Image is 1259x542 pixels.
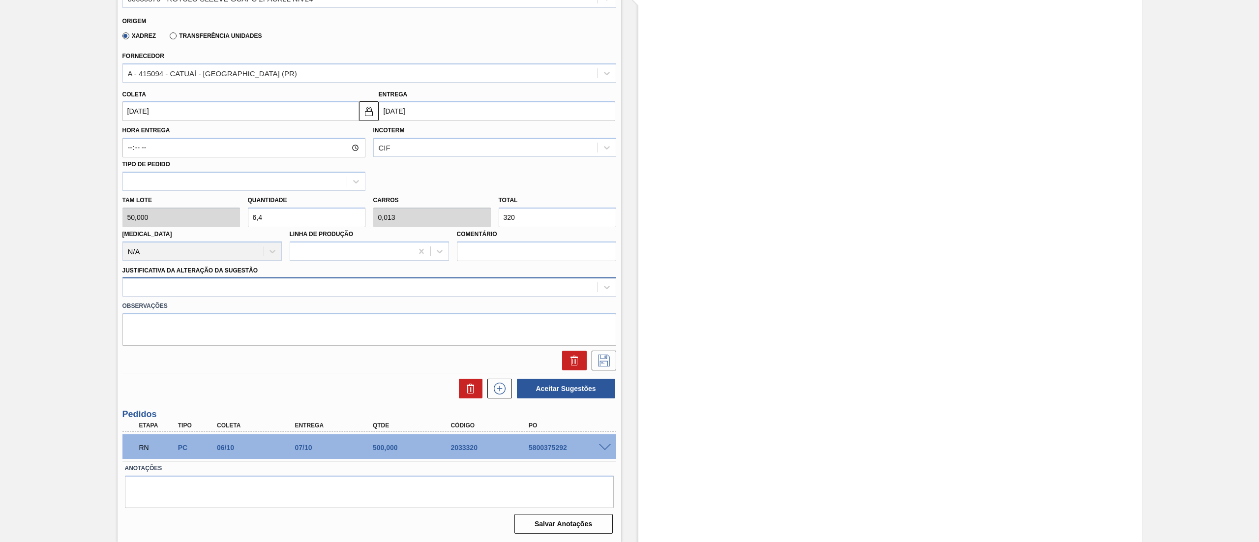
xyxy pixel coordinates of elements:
[176,444,218,452] div: Pedido de Compra
[379,144,390,152] div: CIF
[514,514,613,534] button: Salvar Anotações
[176,422,218,429] div: Tipo
[248,197,287,204] label: Quantidade
[363,105,375,117] img: locked
[512,378,616,399] div: Aceitar Sugestões
[517,379,615,398] button: Aceitar Sugestões
[122,267,258,274] label: Justificativa da Alteração da Sugestão
[139,444,177,452] p: RN
[122,32,156,39] label: Xadrez
[122,161,170,168] label: Tipo de pedido
[137,437,179,458] div: Em Renegociação
[290,231,354,238] label: Linha de Produção
[373,197,399,204] label: Carros
[125,461,614,476] label: Anotações
[122,193,240,208] label: Tam lote
[379,91,408,98] label: Entrega
[214,444,303,452] div: 06/10/2025
[122,101,359,121] input: dd/mm/yyyy
[379,101,615,121] input: dd/mm/yyyy
[587,351,616,370] div: Salvar Sugestão
[359,101,379,121] button: locked
[370,422,459,429] div: Qtde
[292,444,381,452] div: 07/10/2025
[454,379,482,398] div: Excluir Sugestões
[526,422,615,429] div: PO
[122,53,164,60] label: Fornecedor
[170,32,262,39] label: Transferência Unidades
[122,231,172,238] label: [MEDICAL_DATA]
[499,197,518,204] label: Total
[128,69,297,77] div: A - 415094 - CATUAÍ - [GEOGRAPHIC_DATA] (PR)
[557,351,587,370] div: Excluir Sugestão
[448,422,537,429] div: Código
[214,422,303,429] div: Coleta
[137,422,179,429] div: Etapa
[122,91,146,98] label: Coleta
[292,422,381,429] div: Entrega
[122,299,616,313] label: Observações
[526,444,615,452] div: 5800375292
[122,123,365,138] label: Hora Entrega
[457,227,616,241] label: Comentário
[122,18,147,25] label: Origem
[373,127,405,134] label: Incoterm
[122,409,616,420] h3: Pedidos
[370,444,459,452] div: 500,000
[448,444,537,452] div: 2033320
[482,379,512,398] div: Nova sugestão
